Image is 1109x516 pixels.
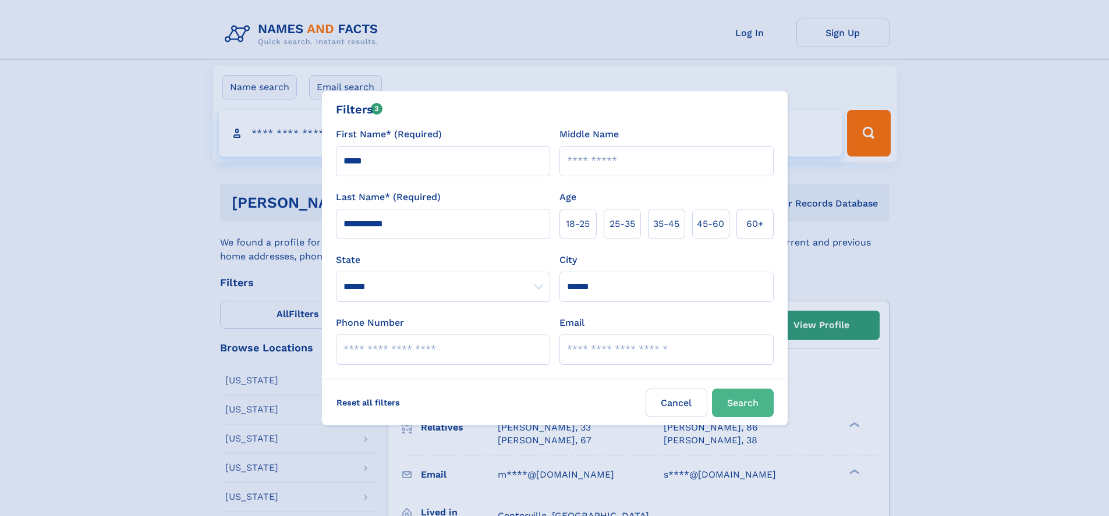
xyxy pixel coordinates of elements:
[746,217,764,231] span: 60+
[712,389,774,417] button: Search
[559,127,619,141] label: Middle Name
[336,101,383,118] div: Filters
[559,190,576,204] label: Age
[566,217,590,231] span: 18‑25
[336,253,550,267] label: State
[697,217,724,231] span: 45‑60
[559,316,584,330] label: Email
[653,217,679,231] span: 35‑45
[336,316,404,330] label: Phone Number
[329,389,408,417] label: Reset all filters
[559,253,577,267] label: City
[610,217,635,231] span: 25‑35
[336,190,441,204] label: Last Name* (Required)
[336,127,442,141] label: First Name* (Required)
[646,389,707,417] label: Cancel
